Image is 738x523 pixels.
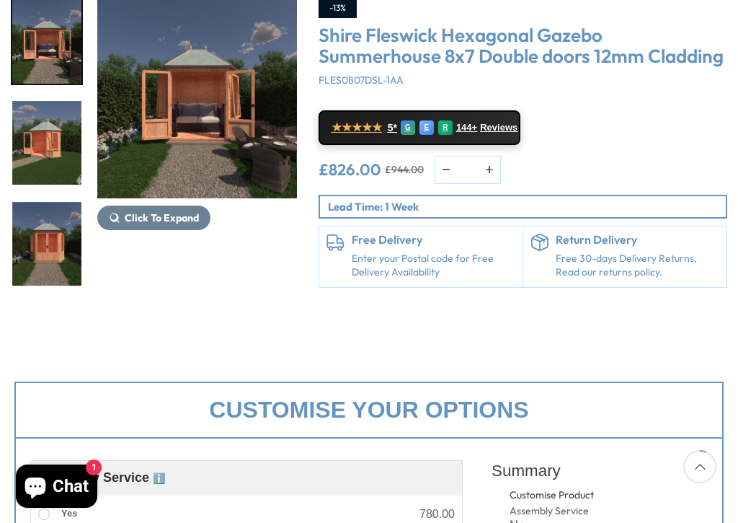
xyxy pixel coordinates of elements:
h3: Shire Fleswick Hexagonal Gazebo Summerhouse 8x7 Double doors 12mm Cladding [319,25,727,66]
h6: Return Delivery [556,234,719,247]
div: Assembly Service [510,504,598,519]
div: G [401,120,415,135]
div: 2 / 9 [11,100,83,186]
span: 144+ [456,122,477,133]
button: Click To Expand [97,206,210,230]
span: Click To Expand [125,211,199,224]
span: FLES0807DSL-1AA [319,74,404,87]
div: Customise Product [510,488,649,503]
p: Free 30-days Delivery Returns, Read our returns policy. [556,252,719,280]
a: Enter your Postal code for Free Delivery Availability [352,252,515,280]
div: 780.00 [419,509,455,520]
span: Yes [61,508,77,519]
span: ★★★★★ [332,120,382,134]
p: Lead Time: 1 Week [328,199,726,214]
ins: £826.00 [319,162,381,177]
div: R [438,120,453,135]
inbox-online-store-chat: Shopify online store chat [12,465,102,511]
span: Assembly Service [38,470,165,485]
span: ℹ️ [153,473,165,484]
h6: Free Delivery [352,234,515,247]
img: FleswickSummerhouse_GARDEN_rh1_200x200.jpg [12,101,81,185]
div: Customise your options [14,382,724,439]
span: Reviews [480,122,517,133]
a: ★★★★★ 5* G E R 144+ Reviews [319,110,520,145]
img: FleswickSummerhouse_GARDEN_FRONT_200x200.jpg [12,202,81,286]
del: £944.00 [385,164,424,175]
div: 3 / 9 [11,201,83,287]
div: Summary [492,453,708,488]
div: E [419,120,434,135]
